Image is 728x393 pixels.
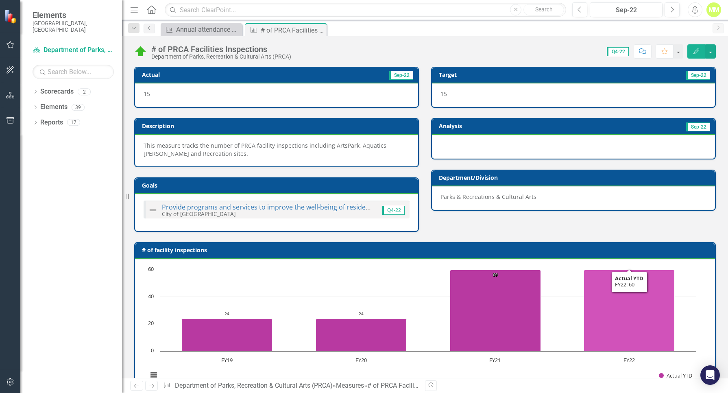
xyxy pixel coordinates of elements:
[623,356,635,364] text: FY22
[700,365,720,385] div: Open Intercom Messenger
[659,372,693,379] button: Show Actual YTD
[225,311,229,317] text: 24
[367,382,459,389] div: # of PRCA Facilities Inspections
[33,10,114,20] span: Elements
[261,25,325,35] div: # of PRCA Facilities Inspections
[148,319,154,327] text: 20
[175,382,333,389] a: Department of Parks, Recreation & Cultural Arts (PRCA)
[148,205,158,215] img: Not Defined
[355,356,367,364] text: FY20
[176,24,240,35] div: Annual attendance of all PRCA programs & activities
[584,270,675,351] path: FY22, 60. Actual YTD.
[440,193,536,201] span: Parks & Recreations & Cultural Arts
[78,88,91,95] div: 2
[590,2,663,17] button: Sep-22
[4,9,18,24] img: ClearPoint Strategy
[686,71,710,80] span: Sep-22
[144,142,388,157] span: This measure tracks the number of PRCA facility inspections including ArtsPark, Aquatics, [PERSON...
[67,119,80,126] div: 17
[489,356,501,364] text: FY21
[33,20,114,33] small: [GEOGRAPHIC_DATA], [GEOGRAPHIC_DATA]
[40,87,74,96] a: Scorecards
[439,123,570,129] h3: Analysis
[162,210,235,218] small: City of [GEOGRAPHIC_DATA]
[151,347,154,354] text: 0
[221,356,233,364] text: FY19
[316,319,407,351] path: FY20, 24. Actual YTD.
[162,203,377,212] a: Provide programs and services to improve the well-being of residents.
[148,265,154,273] text: 60
[134,45,147,58] img: On Track (80% or higher)
[163,381,419,391] div: » »
[148,293,154,300] text: 40
[182,319,272,351] path: FY19, 24. Actual YTD.
[40,118,63,127] a: Reports
[163,24,240,35] a: Annual attendance of all PRCA programs & activities
[142,72,256,78] h3: Actual
[165,3,566,17] input: Search ClearPoint...
[439,72,553,78] h3: Target
[523,4,564,15] button: Search
[144,266,706,388] div: Chart. Highcharts interactive chart.
[33,65,114,79] input: Search Below...
[144,90,150,98] span: 15
[359,311,364,317] text: 24
[493,272,498,277] text: 60
[151,45,291,54] div: # of PRCA Facilities Inspections
[389,71,413,80] span: Sep-22
[72,104,85,111] div: 39
[151,54,291,60] div: Department of Parks, Recreation & Cultural Arts (PRCA)
[40,103,68,112] a: Elements
[336,382,364,389] a: Measures
[440,90,447,98] span: 15
[142,247,711,253] h3: # of facility inspections
[450,270,541,351] path: FY21, 60. Actual YTD.
[142,182,414,188] h3: Goals
[706,2,721,17] button: MM
[144,266,700,388] svg: Interactive chart
[148,369,159,381] button: View chart menu, Chart
[686,122,710,131] span: Sep-22
[382,206,405,215] span: Q4-22
[535,6,553,13] span: Search
[142,123,414,129] h3: Description
[593,5,660,15] div: Sep-22
[33,46,114,55] a: Department of Parks, Recreation & Cultural Arts (PRCA)
[607,47,629,56] span: Q4-22
[439,175,711,181] h3: Department/Division
[627,272,632,277] text: 60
